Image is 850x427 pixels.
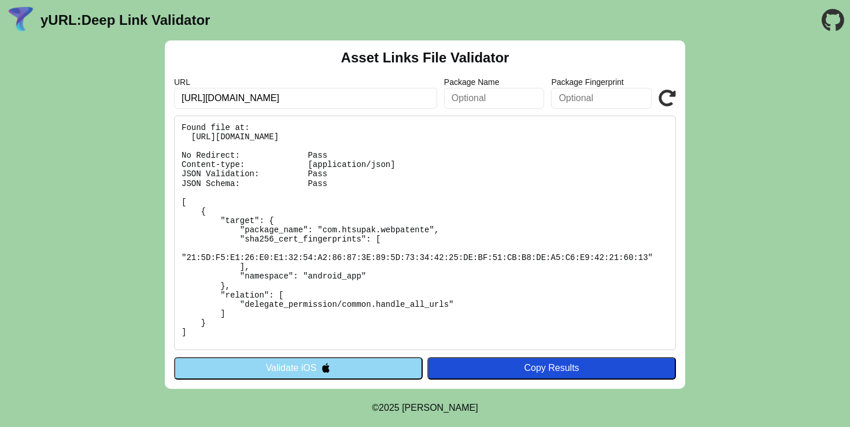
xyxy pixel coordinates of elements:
a: yURL:Deep Link Validator [40,12,210,28]
input: Optional [444,88,545,109]
a: Michael Ibragimchayev's Personal Site [402,403,478,413]
input: Required [174,88,437,109]
button: Copy Results [427,357,676,379]
div: Copy Results [433,363,670,373]
img: appleIcon.svg [321,363,331,373]
span: 2025 [379,403,400,413]
button: Validate iOS [174,357,423,379]
img: yURL Logo [6,5,36,35]
label: Package Name [444,77,545,87]
footer: © [372,389,478,427]
h2: Asset Links File Validator [341,50,509,66]
label: URL [174,77,437,87]
input: Optional [551,88,652,109]
pre: Found file at: [URL][DOMAIN_NAME] No Redirect: Pass Content-type: [application/json] JSON Validat... [174,116,676,350]
label: Package Fingerprint [551,77,652,87]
